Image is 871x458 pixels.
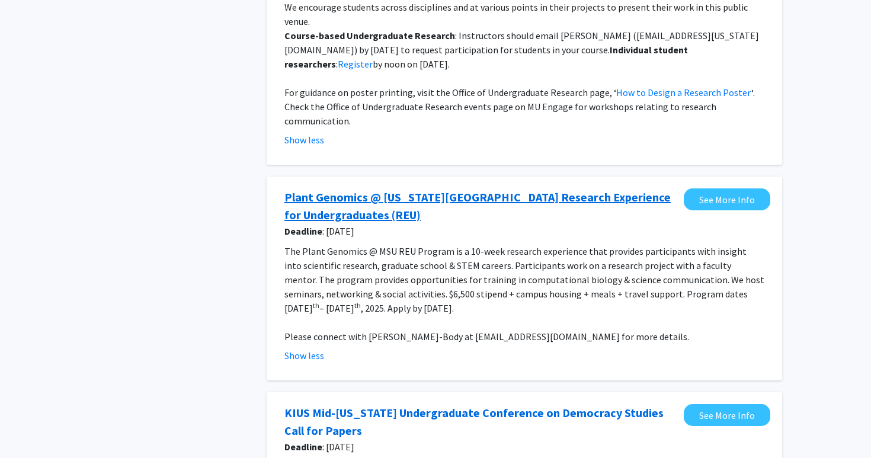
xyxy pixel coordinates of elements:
a: How to Design a Research Poster [616,87,751,98]
span: , 2025. Apply by [DATE]. [361,302,454,314]
a: Opens in a new tab [684,188,770,210]
a: Opens in a new tab [284,188,678,224]
button: Show less [284,348,324,363]
span: The Plant Genomics @ MSU REU Program is a 10-week research experience that provides participants ... [284,245,764,314]
span: : [DATE] [284,440,678,454]
button: Show less [284,133,324,147]
iframe: Chat [9,405,50,449]
span: : [DATE] [284,224,678,238]
sup: th [313,301,319,310]
a: Opens in a new tab [284,404,678,440]
a: Register [338,58,373,70]
p: : Instructors should email [PERSON_NAME] ([EMAIL_ADDRESS][US_STATE][DOMAIN_NAME]) by [DATE] to re... [284,28,764,71]
span: – [DATE] [319,302,354,314]
b: Deadline [284,441,322,453]
a: Opens in a new tab [684,404,770,426]
sup: th [354,301,361,310]
span: Please connect with [PERSON_NAME]-Body at [EMAIL_ADDRESS][DOMAIN_NAME] for more details. [284,331,689,342]
p: For guidance on poster printing, visit the Office of Undergraduate Research page, ‘ ‘. Check the ... [284,85,764,128]
strong: Course-based Undergraduate Research [284,30,455,41]
b: Deadline [284,225,322,237]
